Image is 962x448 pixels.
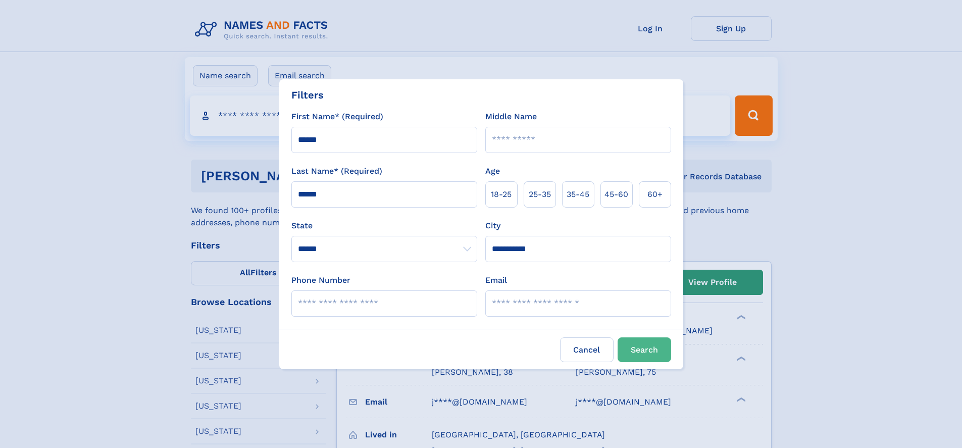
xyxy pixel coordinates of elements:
[291,87,324,103] div: Filters
[291,274,350,286] label: Phone Number
[485,220,500,232] label: City
[567,188,589,201] span: 35‑45
[529,188,551,201] span: 25‑35
[604,188,628,201] span: 45‑60
[291,220,477,232] label: State
[560,337,614,362] label: Cancel
[647,188,663,201] span: 60+
[485,111,537,123] label: Middle Name
[491,188,512,201] span: 18‑25
[618,337,671,362] button: Search
[485,165,500,177] label: Age
[485,274,507,286] label: Email
[291,165,382,177] label: Last Name* (Required)
[291,111,383,123] label: First Name* (Required)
